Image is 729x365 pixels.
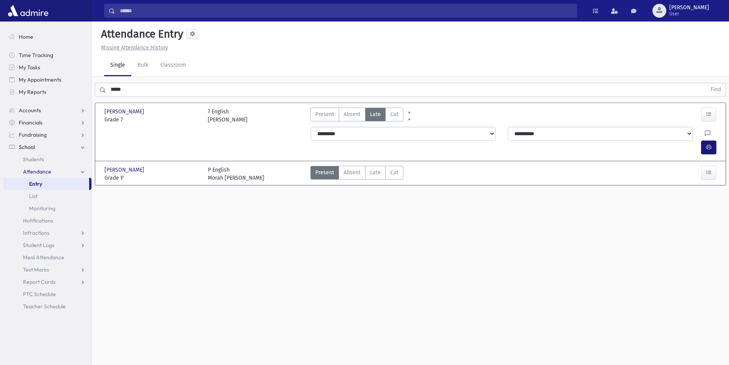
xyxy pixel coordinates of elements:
span: Report Cards [23,278,55,285]
a: Teacher Schedule [3,300,91,313]
span: Accounts [19,107,41,114]
a: Notifications [3,214,91,227]
img: AdmirePro [6,3,50,18]
span: Grade P [104,174,200,182]
span: Late [370,110,381,118]
span: Students [23,156,44,163]
a: Accounts [3,104,91,116]
a: Missing Attendance History [98,44,168,51]
a: Infractions [3,227,91,239]
span: Entry [29,180,42,187]
span: Absent [344,110,360,118]
span: List [29,193,38,200]
h5: Attendance Entry [98,28,183,41]
span: PTC Schedule [23,291,56,298]
a: My Appointments [3,74,91,86]
span: School [19,144,35,151]
a: Fundraising [3,129,91,141]
a: Student Logs [3,239,91,251]
u: Missing Attendance History [101,44,168,51]
a: Bulk [131,55,154,76]
span: Teacher Schedule [23,303,66,310]
a: Time Tracking [3,49,91,61]
span: My Appointments [19,76,61,83]
span: Financials [19,119,42,126]
span: Late [370,169,381,177]
button: Find [706,83,726,96]
span: [PERSON_NAME] [669,5,709,11]
span: Cut [390,169,398,177]
a: School [3,141,91,153]
span: Present [315,169,334,177]
span: My Tasks [19,64,40,71]
a: Single [104,55,131,76]
span: Test Marks [23,266,49,273]
span: Notifications [23,217,53,224]
span: Home [19,33,33,40]
span: Infractions [23,229,49,236]
a: Financials [3,116,91,129]
a: Students [3,153,91,165]
span: Fundraising [19,131,47,138]
a: List [3,190,91,202]
a: Monitoring [3,202,91,214]
div: AttTypes [310,166,403,182]
span: Grade 7 [104,116,200,124]
span: Monitoring [29,205,55,212]
input: Search [115,4,577,18]
span: Attendance [23,168,51,175]
span: [PERSON_NAME] [104,166,146,174]
span: Cut [390,110,398,118]
div: AttTypes [310,108,403,124]
span: Time Tracking [19,52,53,59]
span: Student Logs [23,242,54,249]
a: Report Cards [3,276,91,288]
span: My Reports [19,88,46,95]
a: Entry [3,178,89,190]
div: 7 English [PERSON_NAME] [208,108,248,124]
a: Home [3,31,91,43]
a: Classroom [154,55,192,76]
a: My Reports [3,86,91,98]
a: PTC Schedule [3,288,91,300]
span: Absent [344,169,360,177]
span: Present [315,110,334,118]
a: Test Marks [3,264,91,276]
a: My Tasks [3,61,91,74]
div: P English Morah [PERSON_NAME] [208,166,264,182]
a: Attendance [3,165,91,178]
span: Meal Attendance [23,254,64,261]
a: Meal Attendance [3,251,91,264]
span: User [669,11,709,17]
span: [PERSON_NAME] [104,108,146,116]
